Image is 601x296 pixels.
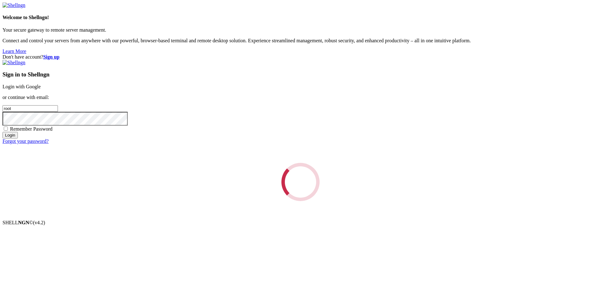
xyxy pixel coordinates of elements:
[3,3,25,8] img: Shellngn
[3,105,58,112] input: Email address
[3,95,598,100] p: or continue with email:
[33,220,45,225] span: 4.2.0
[3,84,41,89] a: Login with Google
[3,138,49,144] a: Forgot your password?
[18,220,29,225] b: NGN
[3,15,598,20] h4: Welcome to Shellngn!
[43,54,59,60] a: Sign up
[3,220,45,225] span: SHELL ©
[3,132,18,138] input: Login
[3,60,25,65] img: Shellngn
[10,126,53,132] span: Remember Password
[4,127,8,131] input: Remember Password
[3,54,598,60] div: Don't have account?
[275,156,327,208] div: Loading...
[3,38,598,44] p: Connect and control your servers from anywhere with our powerful, browser-based terminal and remo...
[3,71,598,78] h3: Sign in to Shellngn
[3,27,598,33] p: Your secure gateway to remote server management.
[3,49,26,54] a: Learn More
